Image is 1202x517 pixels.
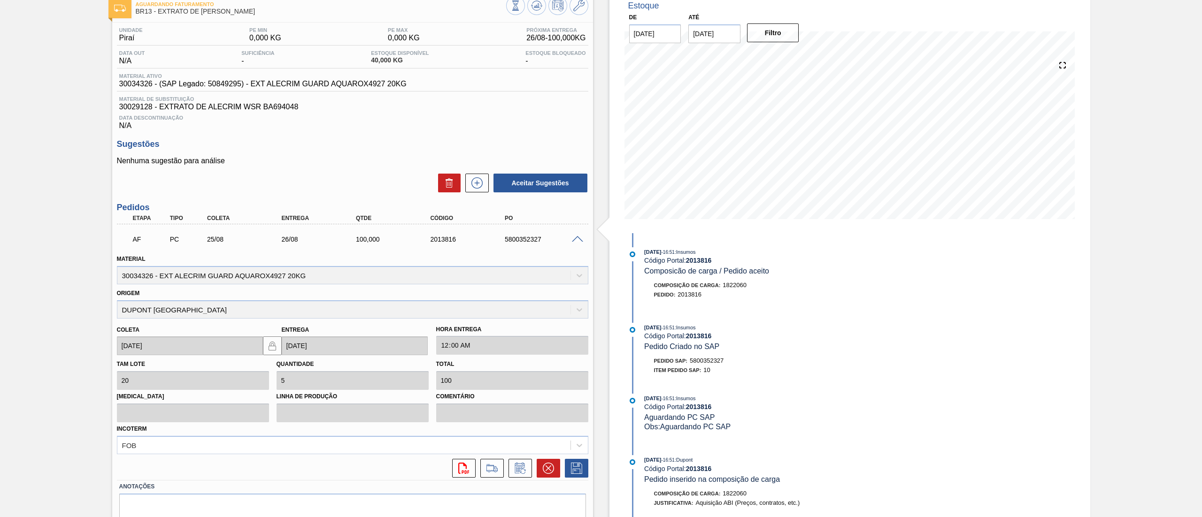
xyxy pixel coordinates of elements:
span: Estoque Disponível [371,50,429,56]
p: AF [133,236,169,243]
label: Incoterm [117,426,147,432]
button: Aceitar Sugestões [493,174,587,192]
div: Tipo [168,215,208,221]
input: dd/mm/yyyy [117,336,263,355]
img: atual [630,251,635,257]
div: N/A [117,111,588,130]
strong: 2013816 [686,403,712,411]
span: Suficiência [241,50,274,56]
div: Informar alteração no pedido [504,459,532,478]
label: Até [688,14,699,21]
span: 40,000 KG [371,57,429,64]
label: De [629,14,637,21]
label: Quantidade [277,361,314,367]
strong: 2013816 [686,332,712,340]
span: Aguardando Faturamento [136,1,506,7]
button: Filtro [747,23,799,42]
span: [DATE] [644,395,661,401]
span: - 16:51 [662,396,675,401]
span: 30029128 - EXTRATO DE ALECRIM WSR BA694048 [119,103,586,111]
span: Piraí [119,34,143,42]
span: : Dupont [675,457,693,463]
div: 100,000 [354,236,439,243]
span: Aquisição ABI (Preços, contratos, etc.) [695,499,800,506]
span: Material de Substituição [119,96,586,102]
span: - 16:51 [662,457,675,463]
span: Material ativo [119,73,407,79]
div: PO [502,215,587,221]
div: - [239,50,277,65]
label: Anotações [119,480,586,494]
p: Nenhuma sugestão para análise [117,157,588,165]
label: Material [117,256,146,262]
span: 10 [703,366,710,373]
span: [DATE] [644,325,661,330]
div: Cancelar pedido [532,459,560,478]
div: Código Portal: [644,465,867,472]
img: atual [630,398,635,403]
span: 5800352327 [690,357,724,364]
div: Entrega [279,215,364,221]
label: Total [436,361,455,367]
span: : Insumos [675,325,696,330]
span: Composição de Carga : [654,491,721,496]
label: Origem [117,290,140,297]
span: Data out [119,50,145,56]
div: Código Portal: [644,403,867,411]
strong: 2013816 [686,465,712,472]
span: : Insumos [675,395,696,401]
span: Pedido inserido na composição de carga [644,475,780,483]
input: dd/mm/yyyy [282,336,428,355]
div: 25/08/2025 [205,236,290,243]
img: atual [630,327,635,333]
img: locked [267,340,278,351]
input: dd/mm/yyyy [688,24,740,43]
h3: Pedidos [117,203,588,213]
label: Linha de Produção [277,390,429,403]
span: Justificativa: [654,500,693,506]
div: - [523,50,588,65]
span: 2013816 [678,291,701,298]
label: [MEDICAL_DATA] [117,390,269,403]
span: PE MIN [249,27,281,33]
span: Pedido : [654,292,676,297]
div: Nova sugestão [461,174,489,192]
span: 26/08 - 100,000 KG [526,34,586,42]
div: Aceitar Sugestões [489,173,588,193]
span: Estoque Bloqueado [525,50,586,56]
span: Próxima Entrega [526,27,586,33]
div: Código Portal: [644,257,867,264]
label: Coleta [117,327,139,333]
div: Código Portal: [644,332,867,340]
span: Unidade [119,27,143,33]
span: 0,000 KG [249,34,281,42]
div: 2013816 [428,236,513,243]
div: Abrir arquivo PDF [447,459,476,478]
span: 1822060 [723,281,747,289]
span: Obs: Aguardando PC SAP [644,423,731,431]
div: Estoque [628,1,659,11]
div: Pedido de Compra [168,236,208,243]
div: Aguardando Faturamento [131,229,171,250]
span: Aguardando PC SAP [644,413,715,421]
label: Entrega [282,327,309,333]
span: - 16:51 [662,250,675,255]
div: Qtde [354,215,439,221]
span: [DATE] [644,249,661,255]
span: PE MAX [388,27,420,33]
label: Comentário [436,390,588,403]
label: Tam lote [117,361,145,367]
span: : Insumos [675,249,696,255]
button: locked [263,336,282,355]
div: Excluir Sugestões [433,174,461,192]
div: N/A [117,50,147,65]
span: [DATE] [644,457,661,463]
span: 30034326 - (SAP Legado: 50849295) - EXT ALECRIM GUARD AQUAROX4927 20KG [119,80,407,88]
input: dd/mm/yyyy [629,24,681,43]
span: - 16:51 [662,325,675,330]
span: 1822060 [723,490,747,497]
div: FOB [122,441,137,449]
div: Código [428,215,513,221]
label: Hora Entrega [436,323,588,336]
div: 26/08/2025 [279,236,364,243]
